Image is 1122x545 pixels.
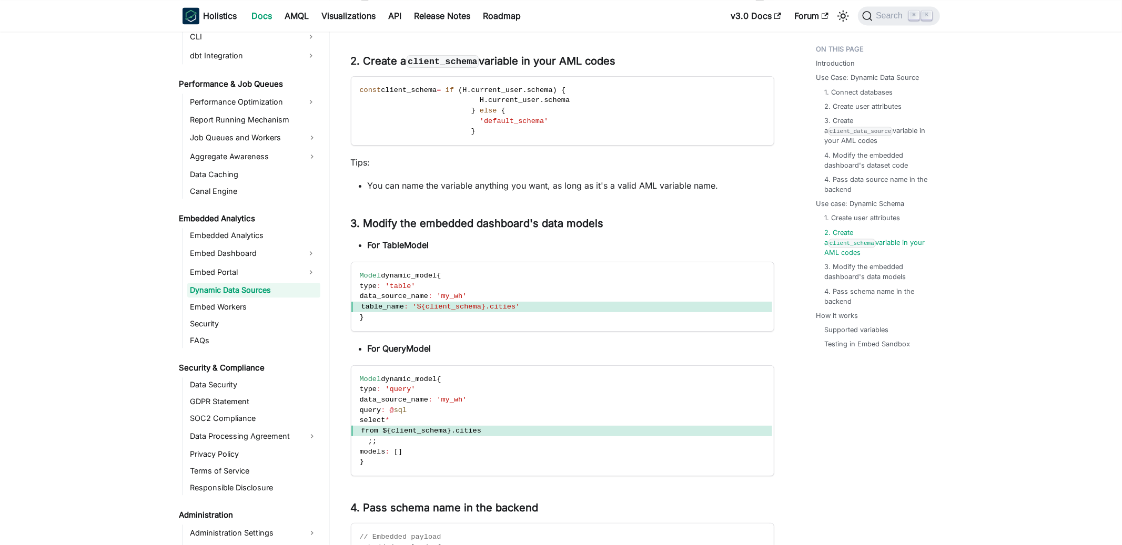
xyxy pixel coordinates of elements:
[404,303,408,311] span: :
[412,303,520,311] span: '${client_schema}.cities'
[176,361,320,375] a: Security & Compliance
[437,292,467,300] span: 'my_wh'
[377,282,381,290] span: :
[825,101,902,111] a: 2. Create user attributes
[544,96,570,104] span: schema
[187,47,301,64] a: dbt Integration
[428,292,432,300] span: :
[301,28,320,45] button: Expand sidebar category 'CLI'
[183,7,237,24] a: HolisticsHolistics
[385,385,415,393] span: 'query'
[351,501,774,515] h3: 4. Pass schema name in the backend
[825,150,929,170] a: 4. Modify the embedded dashboard's dataset code
[828,127,893,136] code: client_data_source
[480,96,484,104] span: H
[390,406,394,414] span: @
[471,127,476,135] span: }
[480,117,549,125] span: 'default_schema'
[825,325,889,335] a: Supported variables
[279,7,316,24] a: AMQL
[187,94,301,110] a: Performance Optimization
[301,47,320,64] button: Expand sidebar category 'dbt Integration'
[540,96,544,104] span: .
[816,311,858,321] a: How it works
[922,11,932,20] kbd: K
[360,292,429,300] span: data_source_name
[394,448,398,456] span: [
[360,282,377,290] span: type
[553,86,557,94] span: )
[187,480,320,495] a: Responsible Disclosure
[360,375,381,383] span: Model
[360,458,364,466] span: }
[835,7,852,24] button: Switch between dark and light mode (currently light mode)
[523,86,527,94] span: .
[187,148,320,165] a: Aggregate Awareness
[873,11,909,20] span: Search
[909,11,919,20] kbd: ⌘
[825,116,929,146] a: 3. Create aclient_data_sourcevariable in your AML codes
[372,437,377,445] span: ;
[360,396,429,404] span: data_source_name
[398,448,402,456] span: ]
[462,86,467,94] span: H
[471,107,476,115] span: }
[360,406,381,414] span: query
[187,28,301,45] a: CLI
[446,86,454,94] span: if
[187,411,320,426] a: SOC2 Compliance
[187,228,320,243] a: Embedded Analytics
[246,7,279,24] a: Docs
[176,77,320,91] a: Performance & Job Queues
[825,87,893,97] a: 1. Connect databases
[480,107,497,115] span: else
[301,94,320,110] button: Expand sidebar category 'Performance Optimization'
[825,228,929,258] a: 2. Create aclient_schemavariable in your AML codes
[360,313,364,321] span: }
[381,406,385,414] span: :
[382,7,408,24] a: API
[204,9,237,22] b: Holistics
[351,55,774,68] h3: 2. Create a variable in your AML codes
[381,86,437,94] span: client_schema
[825,213,901,223] a: 1. Create user attributes
[187,394,320,409] a: GDPR Statement
[561,86,565,94] span: {
[301,264,320,281] button: Expand sidebar category 'Embed Portal'
[858,6,939,25] button: Search (Command+K)
[361,427,387,435] span: from $
[385,282,415,290] span: 'table'
[447,427,451,435] span: }
[437,272,441,280] span: {
[176,211,320,226] a: Embedded Analytics
[725,7,788,24] a: v3.0 Docs
[368,437,372,445] span: ;
[187,184,320,199] a: Canal Engine
[187,264,301,281] a: Embed Portal
[187,333,320,348] a: FAQs
[360,533,441,541] span: // Embedded payload
[477,7,528,24] a: Roadmap
[187,300,320,314] a: Embed Workers
[316,7,382,24] a: Visualizations
[387,427,391,435] span: {
[377,385,381,393] span: :
[471,86,523,94] span: current_user
[187,464,320,478] a: Terms of Service
[187,129,320,146] a: Job Queues and Workers
[351,217,774,230] h3: 3. Modify the embedded dashboard's data models
[828,239,876,248] code: client_schema
[187,377,320,392] a: Data Security
[187,428,320,445] a: Data Processing Agreement
[351,156,774,169] p: Tips:
[816,58,855,68] a: Introduction
[788,7,835,24] a: Forum
[437,375,441,383] span: {
[360,272,381,280] span: Model
[825,286,929,306] a: 4. Pass schema name in the backend
[407,55,479,68] code: client_schema
[301,245,320,262] button: Expand sidebar category 'Embed Dashboard'
[187,447,320,461] a: Privacy Policy
[501,107,506,115] span: {
[187,316,320,331] a: Security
